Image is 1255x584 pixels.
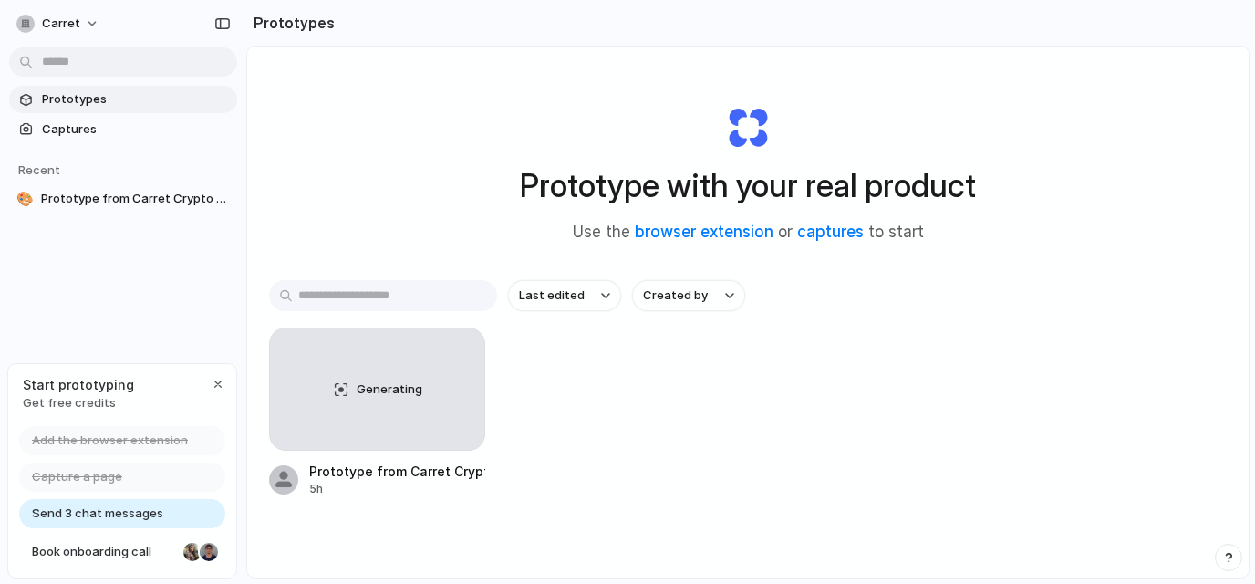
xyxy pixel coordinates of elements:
span: Send 3 chat messages [32,505,163,523]
span: Prototype from Carret Crypto Onboarding Non-Indian [41,190,230,208]
button: Carret [9,9,109,38]
a: Captures [9,116,237,143]
span: Last edited [519,287,585,305]
span: Book onboarding call [32,543,176,561]
span: Carret [42,15,80,33]
a: browser extension [635,223,773,241]
span: Add the browser extension [32,432,188,450]
span: Prototypes [42,90,230,109]
div: 5h [309,481,485,497]
a: 🎨Prototype from Carret Crypto Onboarding Non-Indian [9,185,237,213]
button: Last edited [508,280,621,311]
div: Nicole Kubica [182,541,203,563]
span: Get free credits [23,394,134,412]
button: Created by [632,280,745,311]
a: Book onboarding call [19,537,225,567]
span: Created by [643,287,708,305]
span: Use the or to start [573,221,924,245]
a: GeneratingPrototype from Carret Crypto Onboarding Non-Indian5h [269,328,485,497]
a: Prototypes [9,86,237,113]
h2: Prototypes [246,12,335,34]
div: Christian Iacullo [198,541,220,563]
div: Prototype from Carret Crypto Onboarding Non-Indian [309,462,485,481]
span: Recent [18,162,60,177]
span: Generating [357,381,422,399]
h1: Prototype with your real product [520,162,976,210]
a: captures [797,223,864,241]
span: Capture a page [32,468,122,486]
span: Captures [42,120,230,139]
div: 🎨 [16,190,34,208]
span: Start prototyping [23,375,134,394]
